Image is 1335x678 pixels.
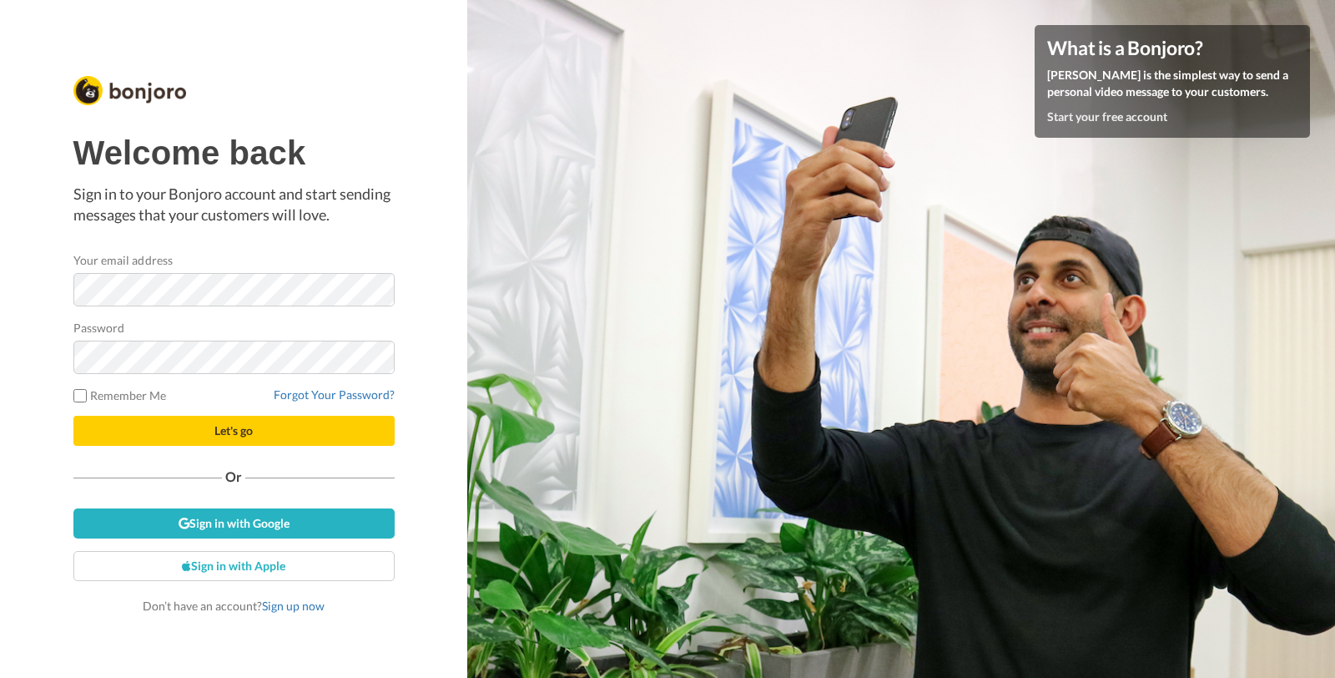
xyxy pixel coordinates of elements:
a: Sign in with Google [73,508,395,539]
p: Sign in to your Bonjoro account and start sending messages that your customers will love. [73,184,395,226]
a: Sign up now [262,599,325,613]
label: Your email address [73,251,173,269]
label: Password [73,319,125,336]
a: Start your free account [1047,109,1167,124]
a: Forgot Your Password? [274,387,395,402]
p: [PERSON_NAME] is the simplest way to send a personal video message to your customers. [1047,67,1297,100]
button: Let's go [73,416,395,446]
h4: What is a Bonjoro? [1047,38,1297,58]
span: Let's go [214,423,253,438]
span: Or [222,471,245,483]
a: Sign in with Apple [73,551,395,581]
span: Don’t have an account? [143,599,325,613]
label: Remember Me [73,387,167,404]
h1: Welcome back [73,134,395,171]
input: Remember Me [73,389,87,402]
